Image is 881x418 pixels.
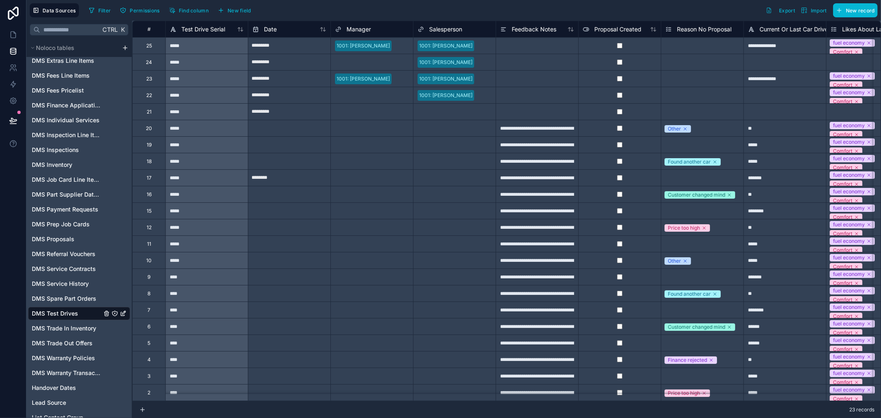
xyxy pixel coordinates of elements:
[147,208,152,214] div: 15
[833,204,865,212] div: fuel economy
[763,3,798,17] button: Export
[833,395,853,403] div: Comfort
[833,287,865,294] div: fuel economy
[337,42,390,50] div: 1001: [PERSON_NAME]
[677,25,731,33] span: Reason No Proposal
[147,191,152,198] div: 16
[146,257,152,264] div: 10
[668,356,707,364] div: Finance rejected
[833,138,865,146] div: fuel economy
[798,3,830,17] button: Import
[833,3,878,17] button: New record
[146,92,152,99] div: 22
[429,25,462,33] span: Salesperson
[833,386,865,394] div: fuel economy
[147,323,150,330] div: 6
[228,7,251,14] span: New field
[811,7,827,14] span: Import
[833,230,853,237] div: Comfort
[30,3,79,17] button: Data Sources
[147,224,152,231] div: 12
[849,406,874,413] span: 23 records
[833,263,853,271] div: Comfort
[833,370,865,377] div: fuel economy
[833,155,865,162] div: fuel economy
[215,4,254,17] button: New field
[833,48,853,56] div: Comfort
[594,25,641,33] span: Proposal Created
[146,125,152,132] div: 20
[833,197,853,204] div: Comfort
[833,296,853,304] div: Comfort
[147,274,150,280] div: 9
[102,24,119,35] span: Ctrl
[147,290,150,297] div: 8
[833,247,853,254] div: Comfort
[147,373,150,380] div: 3
[833,280,853,287] div: Comfort
[833,147,853,155] div: Comfort
[146,76,152,82] div: 23
[830,3,878,17] a: New record
[668,191,725,199] div: Customer changed mind
[833,362,853,370] div: Comfort
[833,180,853,188] div: Comfort
[833,122,865,129] div: fuel economy
[833,188,865,195] div: fuel economy
[833,379,853,386] div: Comfort
[419,92,473,99] div: 1001: [PERSON_NAME]
[668,290,711,298] div: Found another car
[833,320,865,328] div: fuel economy
[337,75,390,83] div: 1001: [PERSON_NAME]
[120,27,126,33] span: K
[833,313,853,320] div: Comfort
[347,25,371,33] span: Manager
[166,4,211,17] button: Find column
[833,346,853,353] div: Comfort
[779,7,795,14] span: Export
[833,221,865,228] div: fuel economy
[833,39,865,47] div: fuel economy
[668,125,681,133] div: Other
[833,271,865,278] div: fuel economy
[419,59,473,66] div: 1001: [PERSON_NAME]
[139,26,159,32] div: #
[264,25,277,33] span: Date
[833,164,853,171] div: Comfort
[668,257,681,265] div: Other
[833,254,865,261] div: fuel economy
[147,109,152,115] div: 21
[179,7,209,14] span: Find column
[147,307,150,313] div: 7
[43,7,76,14] span: Data Sources
[833,329,853,337] div: Comfort
[117,4,162,17] button: Permissions
[419,75,473,83] div: 1001: [PERSON_NAME]
[117,4,166,17] a: Permissions
[833,171,865,179] div: fuel economy
[147,241,151,247] div: 11
[147,158,152,165] div: 18
[147,356,151,363] div: 4
[846,7,875,14] span: New record
[833,337,865,344] div: fuel economy
[85,4,114,17] button: Filter
[833,131,853,138] div: Comfort
[833,72,865,80] div: fuel economy
[147,142,152,148] div: 19
[833,89,865,96] div: fuel economy
[419,42,473,50] div: 1001: [PERSON_NAME]
[668,389,700,397] div: Price too high
[146,43,152,49] div: 25
[146,59,152,66] div: 24
[130,7,159,14] span: Permissions
[833,304,865,311] div: fuel economy
[147,340,150,347] div: 5
[147,389,150,396] div: 2
[668,158,711,166] div: Found another car
[147,175,152,181] div: 17
[668,323,725,331] div: Customer changed mind
[833,98,853,105] div: Comfort
[512,25,556,33] span: Feedback Notes
[833,214,853,221] div: Comfort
